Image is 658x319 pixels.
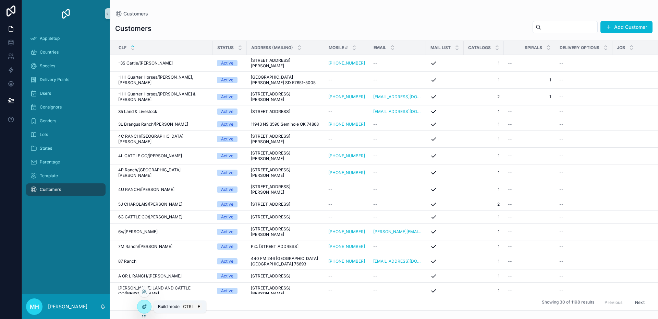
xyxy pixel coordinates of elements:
[251,256,320,267] a: 440 FM 246 [GEOGRAPHIC_DATA] [GEOGRAPHIC_DATA] 76693
[118,259,136,264] span: 87 Ranch
[118,214,182,220] span: 6G CATTLE CO/[PERSON_NAME]
[508,60,551,66] a: --
[559,170,608,175] a: --
[559,229,563,235] span: --
[118,273,209,279] a: A OR L RANCH/[PERSON_NAME]
[217,94,243,100] a: Active
[118,60,209,66] a: -3S Cattle/[PERSON_NAME]
[468,136,500,142] a: 1
[373,229,422,235] a: [PERSON_NAME][EMAIL_ADDRESS][PERSON_NAME][DOMAIN_NAME]
[217,170,243,176] a: Active
[26,32,106,45] a: App Setup
[60,8,71,19] img: App logo
[508,273,512,279] span: --
[221,121,233,127] div: Active
[468,94,500,100] a: 2
[118,202,209,207] a: 5J CHAROLAIS/[PERSON_NAME]
[251,109,290,114] span: [STREET_ADDRESS]
[328,244,365,249] a: [PHONE_NUMBER]
[118,214,209,220] a: 6G CATTLE CO/[PERSON_NAME]
[118,187,209,192] a: 4U RANCH/[PERSON_NAME]
[328,187,332,192] span: --
[328,170,365,175] a: [PHONE_NUMBER]
[373,214,377,220] span: --
[118,60,173,66] span: -3S Cattle/[PERSON_NAME]
[251,202,290,207] span: [STREET_ADDRESS]
[508,136,512,142] span: --
[40,91,51,96] span: Users
[508,259,551,264] a: --
[373,109,422,114] a: [EMAIL_ADDRESS][DOMAIN_NAME]
[251,285,320,296] span: [STREET_ADDRESS][PERSON_NAME]
[373,60,422,66] a: --
[221,201,233,207] div: Active
[328,214,332,220] span: --
[373,153,377,159] span: --
[468,122,500,127] a: 1
[328,288,365,294] a: --
[251,202,320,207] a: [STREET_ADDRESS]
[328,273,365,279] a: --
[221,60,233,66] div: Active
[251,122,319,127] span: 11943 NS 3590 Seminole OK 74868
[217,109,243,115] a: Active
[508,170,512,175] span: --
[118,259,209,264] a: 87 Ranch
[468,60,500,66] a: 1
[373,136,377,142] span: --
[221,77,233,83] div: Active
[217,201,243,207] a: Active
[617,45,625,50] span: Job
[468,187,500,192] span: 1
[118,153,209,159] a: 4L CATTLE CO/[PERSON_NAME]
[468,214,500,220] a: 1
[217,214,243,220] a: Active
[26,170,106,182] a: Template
[26,183,106,196] a: Customers
[559,187,563,192] span: --
[40,173,58,179] span: Template
[221,229,233,235] div: Active
[217,273,243,279] a: Active
[118,134,209,145] a: 4C RANCH/[GEOGRAPHIC_DATA][PERSON_NAME]
[217,121,243,127] a: Active
[118,244,172,249] span: 7M Ranch/[PERSON_NAME]
[559,244,563,249] span: --
[26,142,106,155] a: States
[328,288,332,294] span: --
[559,60,608,66] a: --
[251,226,320,237] a: [STREET_ADDRESS][PERSON_NAME]
[251,75,320,86] a: [GEOGRAPHIC_DATA] [PERSON_NAME] SD 57651-5005
[40,49,59,55] span: Countries
[468,259,500,264] span: 1
[373,77,377,83] span: --
[508,288,512,294] span: --
[508,153,512,159] span: --
[328,214,365,220] a: --
[508,244,512,249] span: --
[468,273,500,279] a: 1
[508,94,551,100] a: 1
[468,202,500,207] a: 2
[217,77,243,83] a: Active
[468,77,500,83] a: 1
[251,150,320,161] span: [STREET_ADDRESS][PERSON_NAME]
[559,136,563,142] span: --
[508,214,512,220] span: --
[30,303,39,311] span: MH
[373,259,422,264] a: [EMAIL_ADDRESS][DOMAIN_NAME]
[118,91,209,102] a: -HH Quarter Horses/[PERSON_NAME] & [PERSON_NAME]
[221,153,233,159] div: Active
[26,128,106,141] a: Lots
[251,109,320,114] a: [STREET_ADDRESS]
[559,229,608,235] a: --
[468,229,500,235] span: 1
[251,184,320,195] span: [STREET_ADDRESS][PERSON_NAME]
[328,60,365,66] a: [PHONE_NUMBER]
[373,122,377,127] span: --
